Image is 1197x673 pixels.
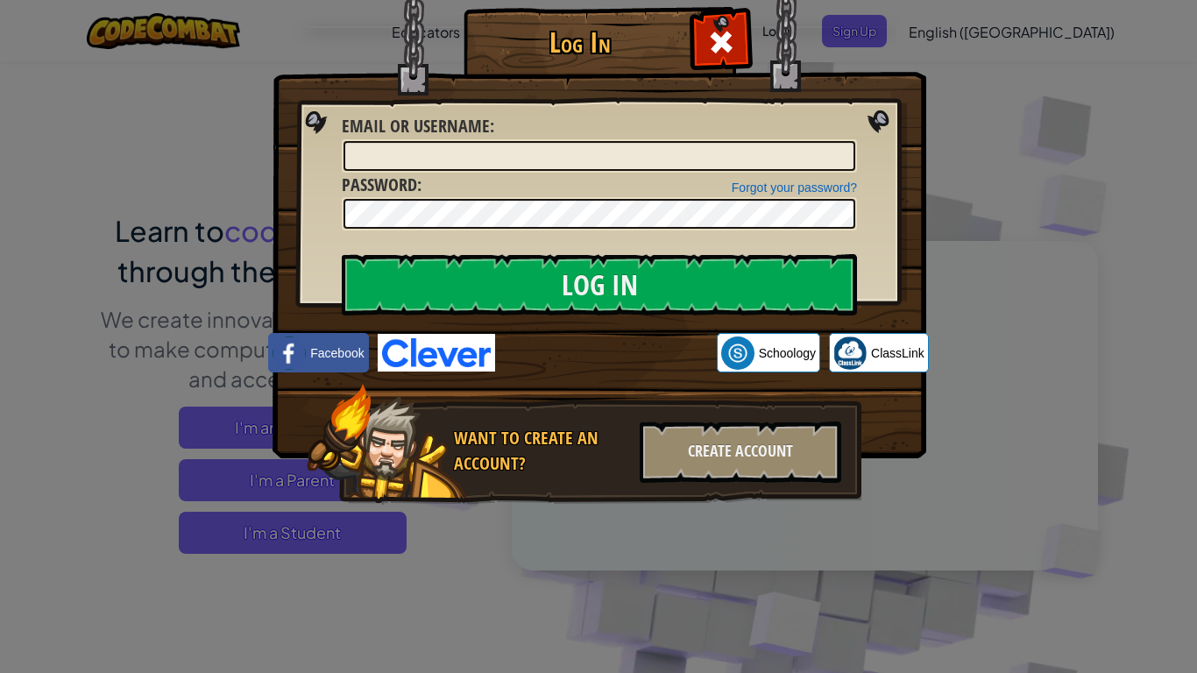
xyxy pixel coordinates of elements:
[310,344,364,362] span: Facebook
[721,336,754,370] img: schoology.png
[495,334,717,372] iframe: Sign in with Google Button
[732,181,857,195] a: Forgot your password?
[378,334,495,372] img: clever-logo-blue.png
[454,426,629,476] div: Want to create an account?
[342,114,494,139] label: :
[273,336,306,370] img: facebook_small.png
[468,27,691,58] h1: Log In
[342,114,490,138] span: Email or Username
[640,422,841,483] div: Create Account
[871,344,924,362] span: ClassLink
[342,173,421,198] label: :
[342,173,417,196] span: Password
[759,344,816,362] span: Schoology
[833,336,867,370] img: classlink-logo-small.png
[342,254,857,315] input: Log In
